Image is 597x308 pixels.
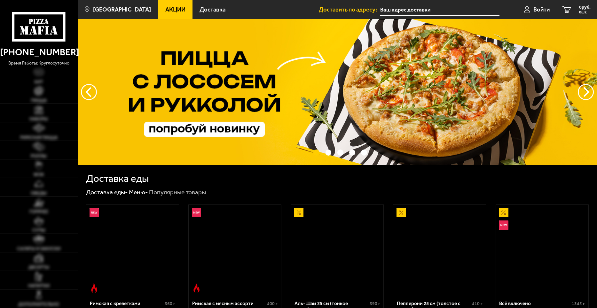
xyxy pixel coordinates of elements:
button: точки переключения [313,150,319,156]
img: Новинка [499,220,508,230]
button: предыдущий [578,84,594,100]
h1: Доставка еды [86,173,149,183]
span: 0 руб. [579,5,591,10]
span: Горячее [29,209,48,214]
button: точки переключения [361,150,367,156]
span: 400 г [267,301,278,306]
a: АкционныйНовинкаВсё включено [496,205,588,296]
a: НовинкаОстрое блюдоРимская с мясным ассорти [189,205,281,296]
img: Новинка [192,208,201,217]
a: Доставка еды- [86,189,128,196]
img: Акционный [397,208,406,217]
span: Роллы [31,154,47,158]
span: Дополнительно [18,302,59,306]
span: 390 г [370,301,380,306]
a: АкционныйПепперони 25 см (толстое с сыром) [393,205,486,296]
span: [GEOGRAPHIC_DATA] [93,7,151,13]
span: 410 г [472,301,483,306]
span: 360 г [165,301,175,306]
button: точки переключения [326,150,332,156]
img: Острое блюдо [90,283,99,293]
div: Популярные товары [149,188,206,196]
span: 0 шт. [579,10,591,14]
span: Пицца [31,98,47,103]
img: Острое блюдо [192,283,201,293]
div: Римская с мясным ассорти [192,301,266,307]
img: Акционный [499,208,508,217]
a: АкционныйАль-Шам 25 см (тонкое тесто) [291,205,383,296]
span: Римская пицца [20,135,58,140]
img: Акционный [294,208,303,217]
img: Новинка [90,208,99,217]
span: Войти [533,7,550,13]
input: Ваш адрес доставки [380,4,499,16]
span: Салаты и закуски [17,246,60,251]
button: точки переключения [337,150,343,156]
a: НовинкаОстрое блюдоРимская с креветками [86,205,179,296]
span: Обеды [31,191,47,195]
span: WOK [34,172,44,177]
span: Супы [32,228,45,232]
span: Наборы [29,117,48,121]
span: Доставить по адресу: [319,7,380,13]
span: Десерты [28,265,49,269]
span: Хит [34,80,43,84]
div: Всё включено [499,301,570,307]
a: Меню- [129,189,148,196]
button: точки переключения [349,150,355,156]
span: Напитки [28,283,50,288]
span: Акции [165,7,185,13]
button: следующий [81,84,97,100]
span: 1345 г [572,301,585,306]
span: Доставка [200,7,225,13]
div: Римская с креветками [90,301,163,307]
